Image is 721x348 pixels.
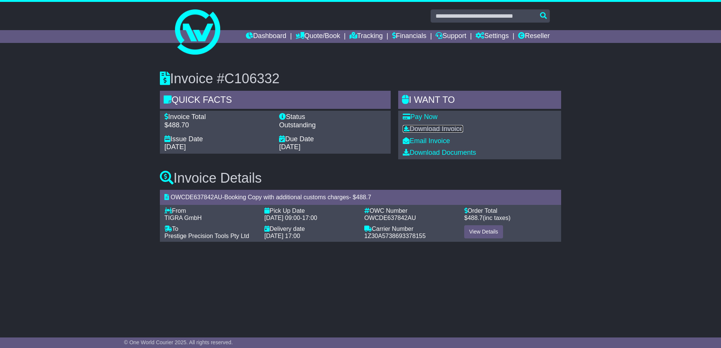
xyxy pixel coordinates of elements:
a: Email Invoice [403,137,450,145]
div: OWC Number [364,207,457,214]
div: Pick Up Date [264,207,357,214]
div: Carrier Number [364,225,457,232]
div: Issue Date [164,135,272,143]
a: Pay Now [403,113,437,121]
div: From [164,207,257,214]
a: Tracking [350,30,383,43]
a: Dashboard [246,30,286,43]
a: Quote/Book [296,30,340,43]
a: Support [436,30,466,43]
h3: Invoice #C106332 [160,71,561,86]
a: Financials [392,30,426,43]
h3: Invoice Details [160,171,561,186]
div: Due Date [279,135,386,143]
div: I WANT to [398,91,561,111]
div: $ (inc taxes) [464,214,557,221]
span: © One World Courier 2025. All rights reserved. [124,339,233,345]
span: Prestige Precision Tools Pty Ltd [164,233,249,239]
span: OWCDE637842AU [170,194,222,200]
span: 17:00 [302,215,317,221]
span: [DATE] 09:00 [264,215,300,221]
div: Invoice Total [164,113,272,121]
span: OWCDE637842AU [364,215,416,221]
div: $488.70 [164,121,272,130]
div: Status [279,113,386,121]
span: 1Z30A5738693378155 [364,233,426,239]
div: To [164,225,257,232]
a: View Details [464,225,503,238]
div: - - $ [160,190,561,205]
span: [DATE] 17:00 [264,233,300,239]
span: Booking Copy with additional customs charges [224,194,349,200]
span: 488.7 [356,194,371,200]
div: [DATE] [279,143,386,151]
span: TIGRA GmbH [164,215,202,221]
a: Download Invoice [403,125,463,133]
div: - [264,214,357,221]
span: 488.7 [468,215,483,221]
div: Delivery date [264,225,357,232]
div: [DATE] [164,143,272,151]
div: Order Total [464,207,557,214]
a: Download Documents [403,149,476,156]
a: Reseller [518,30,550,43]
div: Quick Facts [160,91,391,111]
a: Settings [476,30,509,43]
div: Outstanding [279,121,386,130]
